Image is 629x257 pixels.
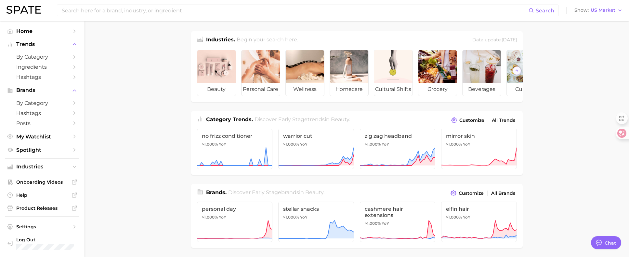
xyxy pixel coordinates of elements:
[5,203,79,213] a: Product Releases
[16,224,68,230] span: Settings
[5,85,79,95] button: Brands
[16,64,68,70] span: Ingredients
[459,118,484,123] span: Customize
[472,36,517,45] div: Data update: [DATE]
[573,6,624,15] button: ShowUS Market
[330,50,369,96] a: homecare
[5,108,79,118] a: Hashtags
[202,215,218,220] span: >1,000%
[283,133,349,139] span: warrior cut
[16,41,68,47] span: Trends
[382,221,389,226] span: YoY
[5,235,79,252] a: Log out. Currently logged in with e-mail elisabethkim@amorepacific.com.
[197,50,236,96] a: beauty
[5,177,79,187] a: Onboarding Videos
[5,145,79,155] a: Spotlight
[463,142,470,147] span: YoY
[16,74,68,80] span: Hashtags
[5,98,79,108] a: by Category
[574,8,589,12] span: Show
[241,50,280,96] a: personal care
[330,83,368,96] span: homecare
[197,83,236,96] span: beauty
[5,118,79,128] a: Posts
[365,133,431,139] span: zig zag headband
[5,190,79,200] a: Help
[491,191,515,196] span: All Brands
[300,142,308,147] span: YoY
[305,189,323,195] span: beauty
[255,116,350,122] span: Discover Early Stage trends in .
[283,215,299,220] span: >1,000%
[449,189,485,198] button: Customize
[360,202,436,242] a: cashmere hair extensions>1,000% YoY
[16,147,68,153] span: Spotlight
[206,36,235,45] h1: Industries.
[463,83,501,96] span: beverages
[365,221,381,226] span: >1,000%
[16,110,68,116] span: Hashtags
[450,116,486,125] button: Customize
[360,129,436,169] a: zig zag headband>1,000% YoY
[492,118,515,123] span: All Trends
[202,206,268,212] span: personal day
[16,54,68,60] span: by Category
[382,142,389,147] span: YoY
[441,202,517,242] a: elfin hair>1,000% YoY
[197,129,273,169] a: no frizz conditioner>1,000% YoY
[16,100,68,106] span: by Category
[365,142,381,147] span: >1,000%
[300,215,308,220] span: YoY
[206,189,227,195] span: Brands .
[7,6,41,14] img: SPATE
[228,189,324,195] span: Discover Early Stage brands in .
[219,142,226,147] span: YoY
[441,129,517,169] a: mirror skin>1,000% YoY
[237,36,298,45] h2: Begin your search here.
[5,162,79,172] button: Industries
[490,189,517,198] a: All Brands
[219,215,226,220] span: YoY
[206,116,253,122] span: Category Trends .
[374,83,413,96] span: cultural shifts
[16,192,68,198] span: Help
[16,87,68,93] span: Brands
[16,28,68,34] span: Home
[5,72,79,82] a: Hashtags
[536,7,554,14] span: Search
[591,8,615,12] span: US Market
[242,83,280,96] span: personal care
[463,215,470,220] span: YoY
[506,50,545,96] a: culinary
[365,206,431,218] span: cashmere hair extensions
[331,116,349,122] span: beauty
[16,164,68,170] span: Industries
[513,66,521,75] button: Scroll Right
[5,62,79,72] a: Ingredients
[16,205,68,211] span: Product Releases
[202,142,218,147] span: >1,000%
[459,191,484,196] span: Customize
[16,120,68,126] span: Posts
[374,50,413,96] a: cultural shifts
[16,237,91,243] span: Log Out
[278,129,354,169] a: warrior cut>1,000% YoY
[286,83,324,96] span: wellness
[462,50,501,96] a: beverages
[283,206,349,212] span: stellar snacks
[507,83,545,96] span: culinary
[278,202,354,242] a: stellar snacks>1,000% YoY
[5,26,79,36] a: Home
[202,133,268,139] span: no frizz conditioner
[5,132,79,142] a: My Watchlist
[446,133,512,139] span: mirror skin
[446,206,512,212] span: elfin hair
[5,39,79,49] button: Trends
[61,5,529,16] input: Search here for a brand, industry, or ingredient
[5,222,79,232] a: Settings
[418,50,457,96] a: grocery
[285,50,324,96] a: wellness
[490,116,517,125] a: All Trends
[418,83,457,96] span: grocery
[197,202,273,242] a: personal day>1,000% YoY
